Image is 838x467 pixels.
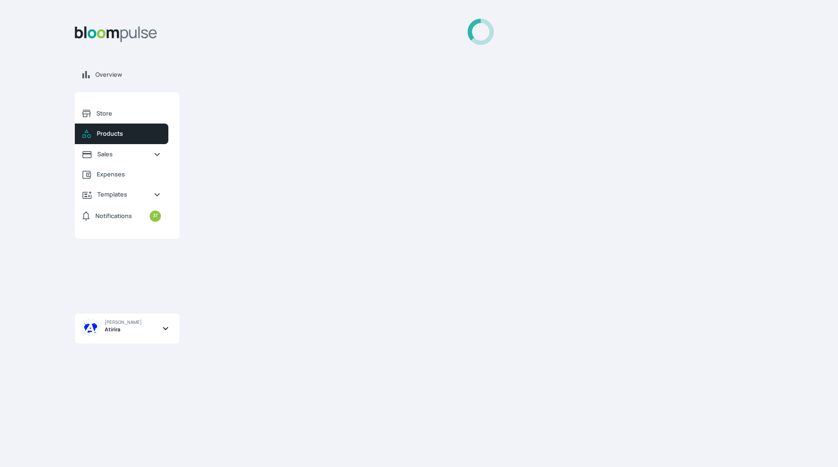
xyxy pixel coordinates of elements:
[75,184,168,204] a: Templates
[105,326,120,334] span: Atirira
[97,190,146,199] span: Templates
[96,109,161,118] span: Store
[105,319,142,326] span: [PERSON_NAME]
[97,170,161,179] span: Expenses
[95,70,172,79] span: Overview
[97,150,146,159] span: Sales
[75,65,180,85] a: Overview
[75,205,168,227] a: Notifications37
[150,211,161,222] small: 37
[75,26,157,42] img: Bloom Logo
[75,144,168,164] a: Sales
[75,19,180,456] aside: Sidebar
[75,164,168,184] a: Expenses
[95,212,132,220] span: Notifications
[97,129,161,138] span: Products
[75,124,168,144] a: Products
[75,103,168,124] a: Store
